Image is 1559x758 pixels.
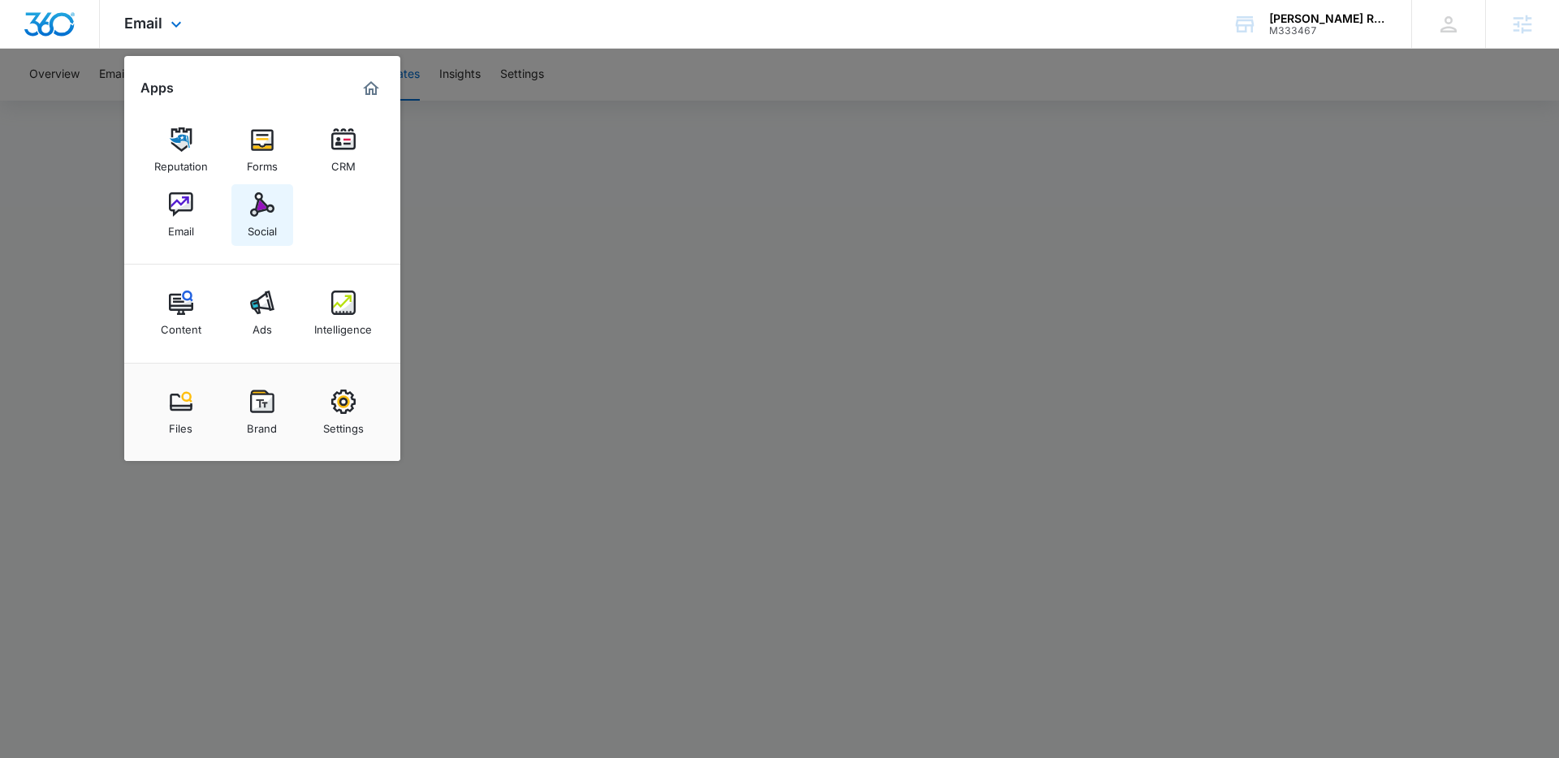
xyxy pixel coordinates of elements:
[168,217,194,238] div: Email
[150,119,212,181] a: Reputation
[323,414,364,435] div: Settings
[154,152,208,173] div: Reputation
[150,381,212,443] a: Files
[231,282,293,344] a: Ads
[313,282,374,344] a: Intelligence
[248,217,277,238] div: Social
[247,152,278,173] div: Forms
[358,75,384,101] a: Marketing 360® Dashboard
[1269,12,1388,25] div: account name
[331,152,356,173] div: CRM
[161,315,201,336] div: Content
[150,184,212,246] a: Email
[1269,25,1388,37] div: account id
[231,184,293,246] a: Social
[231,381,293,443] a: Brand
[313,119,374,181] a: CRM
[169,414,192,435] div: Files
[124,15,162,32] span: Email
[231,119,293,181] a: Forms
[253,315,272,336] div: Ads
[313,381,374,443] a: Settings
[247,414,277,435] div: Brand
[150,282,212,344] a: Content
[140,80,174,96] h2: Apps
[314,315,372,336] div: Intelligence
